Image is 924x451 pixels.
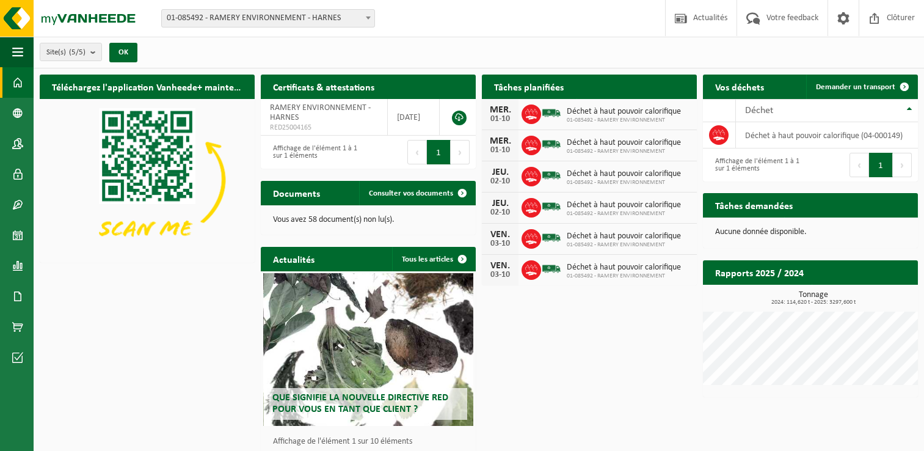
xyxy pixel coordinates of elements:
[567,210,681,218] span: 01-085492 - RAMERY ENVIRONNEMENT
[40,75,255,98] h2: Téléchargez l'application Vanheede+ maintenant!
[273,216,464,224] p: Vous avez 58 document(s) non lu(s).
[161,9,375,28] span: 01-085492 - RAMERY ENVIRONNEMENT - HARNES
[392,247,475,271] a: Tous les articles
[488,105,512,115] div: MER.
[488,146,512,155] div: 01-10
[427,140,451,164] button: 1
[263,273,474,426] a: Que signifie la nouvelle directive RED pour vous en tant que client ?
[488,240,512,248] div: 03-10
[869,153,893,177] button: 1
[451,140,470,164] button: Next
[482,75,576,98] h2: Tâches planifiées
[816,83,895,91] span: Demander un transport
[567,148,681,155] span: 01-085492 - RAMERY ENVIRONNEMENT
[709,291,918,306] h3: Tonnage
[541,258,562,279] img: BL-SO-LV
[709,299,918,306] span: 2024: 114,620 t - 2025: 3297,600 t
[488,136,512,146] div: MER.
[162,10,374,27] span: 01-085492 - RAMERY ENVIRONNEMENT - HARNES
[745,106,773,116] span: Déchet
[806,75,917,99] a: Demander un transport
[488,199,512,208] div: JEU.
[388,99,440,136] td: [DATE]
[272,393,448,414] span: Que signifie la nouvelle directive RED pour vous en tant que client ?
[567,138,681,148] span: Déchet à haut pouvoir calorifique
[69,48,85,56] count: (5/5)
[541,227,562,248] img: BL-SO-LV
[488,230,512,240] div: VEN.
[849,153,869,177] button: Previous
[567,107,681,117] span: Déchet à haut pouvoir calorifique
[488,167,512,177] div: JEU.
[488,208,512,217] div: 02-10
[109,43,137,62] button: OK
[893,153,912,177] button: Next
[407,140,427,164] button: Previous
[267,139,362,166] div: Affichage de l'élément 1 à 1 sur 1 éléments
[703,193,805,217] h2: Tâches demandées
[261,75,387,98] h2: Certificats & attestations
[270,103,371,122] span: RAMERY ENVIRONNEMENT - HARNES
[567,117,681,124] span: 01-085492 - RAMERY ENVIRONNEMENT
[488,115,512,123] div: 01-10
[567,232,681,241] span: Déchet à haut pouvoir calorifique
[567,179,681,186] span: 01-085492 - RAMERY ENVIRONNEMENT
[46,43,85,62] span: Site(s)
[703,260,816,284] h2: Rapports 2025 / 2024
[40,99,255,260] img: Download de VHEPlus App
[715,228,906,237] p: Aucune donnée disponible.
[40,43,102,61] button: Site(s)(5/5)
[567,263,681,273] span: Déchet à haut pouvoir calorifique
[567,200,681,210] span: Déchet à haut pouvoir calorifique
[567,273,681,280] span: 01-085492 - RAMERY ENVIRONNEMENT
[488,261,512,271] div: VEN.
[488,177,512,186] div: 02-10
[273,438,470,446] p: Affichage de l'élément 1 sur 10 éléments
[567,241,681,249] span: 01-085492 - RAMERY ENVIRONNEMENT
[488,271,512,279] div: 03-10
[567,169,681,179] span: Déchet à haut pouvoir calorifique
[541,103,562,123] img: BL-SO-LV
[736,122,918,148] td: déchet à haut pouvoir calorifique (04-000149)
[369,189,453,197] span: Consulter vos documents
[541,134,562,155] img: BL-SO-LV
[270,123,378,133] span: RED25004165
[703,75,776,98] h2: Vos déchets
[359,181,475,205] a: Consulter vos documents
[261,247,327,271] h2: Actualités
[541,165,562,186] img: BL-SO-LV
[261,181,332,205] h2: Documents
[541,196,562,217] img: BL-SO-LV
[709,152,804,178] div: Affichage de l'élément 1 à 1 sur 1 éléments
[812,284,917,309] a: Consulter les rapports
